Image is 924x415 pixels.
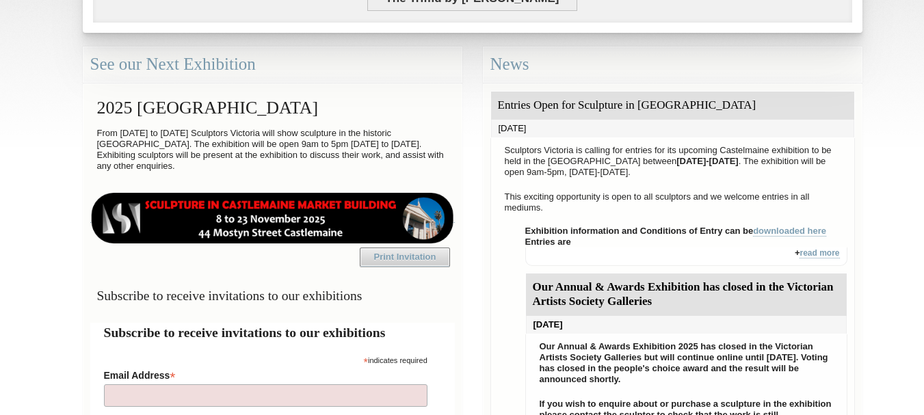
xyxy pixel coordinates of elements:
[525,247,847,266] div: +
[83,46,462,83] div: See our Next Exhibition
[498,188,847,217] p: This exciting opportunity is open to all sculptors and we welcome entries in all mediums.
[90,124,455,175] p: From [DATE] to [DATE] Sculptors Victoria will show sculpture in the historic [GEOGRAPHIC_DATA]. T...
[498,142,847,181] p: Sculptors Victoria is calling for entries for its upcoming Castelmaine exhibition to be held in t...
[483,46,862,83] div: News
[104,323,441,343] h2: Subscribe to receive invitations to our exhibitions
[753,226,826,237] a: downloaded here
[104,366,427,382] label: Email Address
[491,120,854,137] div: [DATE]
[800,248,839,258] a: read more
[526,316,847,334] div: [DATE]
[360,247,450,267] a: Print Invitation
[676,156,739,166] strong: [DATE]-[DATE]
[90,91,455,124] h2: 2025 [GEOGRAPHIC_DATA]
[90,193,455,243] img: castlemaine-ldrbd25v2.png
[525,226,827,237] strong: Exhibition information and Conditions of Entry can be
[526,273,847,316] div: Our Annual & Awards Exhibition has closed in the Victorian Artists Society Galleries
[104,353,427,366] div: indicates required
[90,282,455,309] h3: Subscribe to receive invitations to our exhibitions
[491,92,854,120] div: Entries Open for Sculpture in [GEOGRAPHIC_DATA]
[533,338,840,388] p: Our Annual & Awards Exhibition 2025 has closed in the Victorian Artists Society Galleries but wil...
